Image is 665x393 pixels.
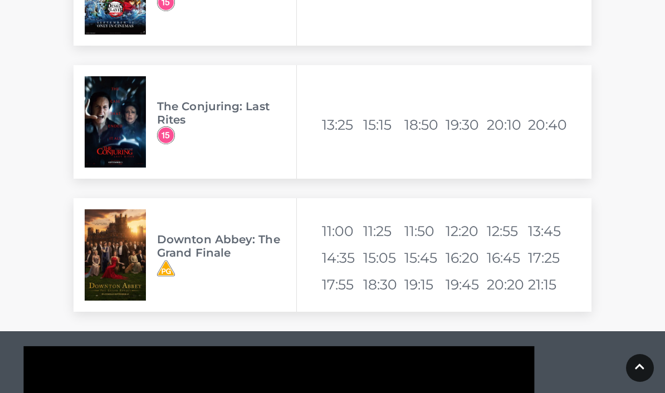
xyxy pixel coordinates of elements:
li: 11:25 [363,218,402,244]
li: 16:45 [487,244,526,271]
li: 15:05 [363,244,402,271]
li: 19:15 [404,271,443,298]
li: 12:55 [487,218,526,244]
li: 16:20 [446,244,485,271]
h3: The Conjuring: Last Rites [157,100,296,126]
li: 13:45 [528,218,567,244]
li: 18:50 [404,111,443,138]
li: 15:15 [363,111,402,138]
li: 11:50 [404,218,443,244]
li: 11:00 [322,218,361,244]
li: 15:45 [404,244,443,271]
li: 20:10 [487,111,526,138]
li: 13:25 [322,111,361,138]
li: 18:30 [363,271,402,298]
li: 19:30 [446,111,485,138]
li: 20:20 [487,271,526,298]
li: 20:40 [528,111,567,138]
li: 21:15 [528,271,567,298]
li: 19:45 [446,271,485,298]
li: 17:55 [322,271,361,298]
li: 17:25 [528,244,567,271]
h3: Downton Abbey: The Grand Finale [157,233,296,259]
li: 12:20 [446,218,485,244]
li: 14:35 [322,244,361,271]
